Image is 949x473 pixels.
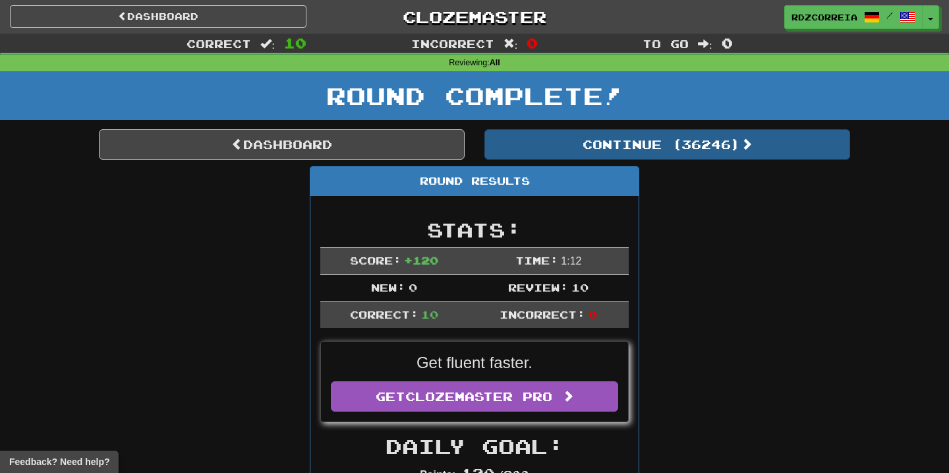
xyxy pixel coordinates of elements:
span: 0 [722,35,733,51]
h2: Daily Goal: [320,435,629,457]
span: : [503,38,518,49]
a: GetClozemaster Pro [331,381,618,412]
span: New: [371,281,405,294]
span: To go [643,37,689,50]
span: Score: [350,254,401,267]
span: Clozemaster Pro [405,389,552,404]
a: Dashboard [99,129,465,160]
p: Get fluent faster. [331,352,618,374]
button: Continue (36246) [484,129,850,160]
a: rdzcorreia / [784,5,923,29]
span: 10 [421,308,438,321]
span: 10 [284,35,306,51]
strong: All [490,58,500,67]
span: Incorrect: [500,308,585,321]
span: : [698,38,712,49]
h1: Round Complete! [5,82,944,109]
div: Round Results [310,167,639,196]
span: Correct: [350,308,418,321]
span: / [886,11,893,20]
a: Dashboard [10,5,306,28]
span: Incorrect [411,37,494,50]
span: : [260,38,275,49]
span: 0 [409,281,417,294]
span: Correct [187,37,251,50]
span: Review: [508,281,568,294]
span: rdzcorreia [791,11,857,23]
span: 0 [527,35,538,51]
a: Clozemaster [326,5,623,28]
span: 0 [589,308,597,321]
h2: Stats: [320,219,629,241]
span: 1 : 12 [561,255,581,267]
span: 10 [571,281,589,294]
span: + 120 [404,254,438,267]
span: Time: [515,254,558,267]
span: Open feedback widget [9,455,109,468]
